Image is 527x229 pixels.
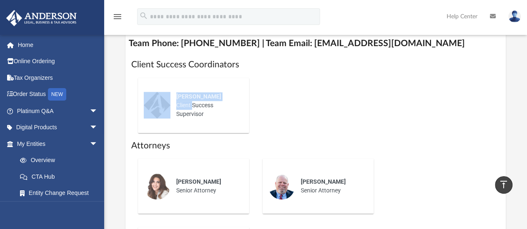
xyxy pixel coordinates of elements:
[144,92,170,118] img: thumbnail
[508,10,521,22] img: User Pic
[12,168,110,185] a: CTA Hub
[90,135,106,153] span: arrow_drop_down
[6,37,110,53] a: Home
[112,12,122,22] i: menu
[125,34,506,53] h4: Team Phone: [PHONE_NUMBER] | Team Email: [EMAIL_ADDRESS][DOMAIN_NAME]
[6,119,110,136] a: Digital Productsarrow_drop_down
[12,185,110,202] a: Entity Change Request
[6,69,110,86] a: Tax Organizers
[495,176,512,194] a: vertical_align_top
[6,103,110,119] a: Platinum Q&Aarrow_drop_down
[144,173,170,199] img: thumbnail
[176,93,221,100] span: [PERSON_NAME]
[301,178,346,185] span: [PERSON_NAME]
[112,16,122,22] a: menu
[6,135,110,152] a: My Entitiesarrow_drop_down
[48,88,66,101] div: NEW
[90,103,106,120] span: arrow_drop_down
[6,86,110,103] a: Order StatusNEW
[170,172,243,201] div: Senior Attorney
[139,11,148,20] i: search
[90,119,106,136] span: arrow_drop_down
[131,140,500,152] h1: Attorneys
[176,178,221,185] span: [PERSON_NAME]
[6,53,110,70] a: Online Ordering
[131,59,500,71] h1: Client Success Coordinators
[12,152,110,169] a: Overview
[4,10,79,26] img: Anderson Advisors Platinum Portal
[499,180,509,190] i: vertical_align_top
[268,173,295,199] img: thumbnail
[295,172,368,201] div: Senior Attorney
[170,86,243,124] div: Client Success Supervisor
